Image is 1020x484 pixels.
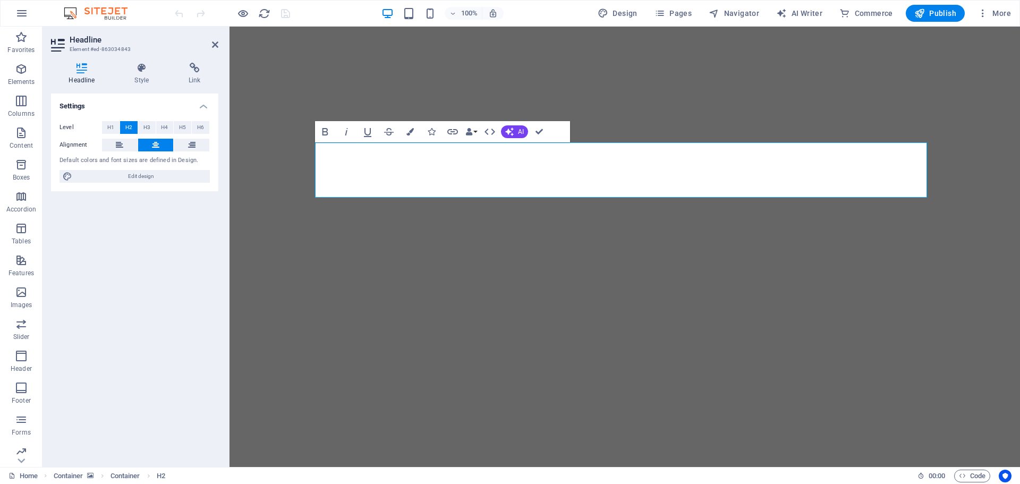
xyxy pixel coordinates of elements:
[59,156,210,165] div: Default colors and font sizes are defined in Design.
[518,129,524,135] span: AI
[197,121,204,134] span: H6
[772,5,827,22] button: AI Writer
[6,205,36,214] p: Accordion
[315,121,335,142] button: Bold (Ctrl+B)
[236,7,249,20] button: Click here to leave preview mode and continue editing
[8,269,34,277] p: Features
[102,121,120,134] button: H1
[8,109,35,118] p: Columns
[445,7,482,20] button: 100%
[157,470,165,482] span: Click to select. Double-click to edit
[593,5,642,22] button: Design
[75,170,207,183] span: Edit design
[959,470,985,482] span: Code
[13,173,30,182] p: Boxes
[488,9,498,18] i: On resize automatically adjust zoom level to fit chosen device.
[977,8,1011,19] span: More
[421,121,441,142] button: Icons
[258,7,270,20] button: reload
[8,78,35,86] p: Elements
[54,470,83,482] span: Click to select. Double-click to edit
[70,35,218,45] h2: Headline
[936,472,938,480] span: :
[650,5,696,22] button: Pages
[379,121,399,142] button: Strikethrough
[61,7,141,20] img: Editor Logo
[7,46,35,54] p: Favorites
[120,121,138,134] button: H2
[11,301,32,309] p: Images
[835,5,897,22] button: Commerce
[400,121,420,142] button: Colors
[59,121,102,134] label: Level
[480,121,500,142] button: HTML
[51,94,218,113] h4: Settings
[13,333,30,341] p: Slider
[929,470,945,482] span: 00 00
[954,470,990,482] button: Code
[443,121,463,142] button: Link
[156,121,174,134] button: H4
[179,121,186,134] span: H5
[117,63,171,85] h4: Style
[12,237,31,245] p: Tables
[598,8,637,19] span: Design
[54,470,165,482] nav: breadcrumb
[125,121,132,134] span: H2
[906,5,965,22] button: Publish
[10,141,33,150] p: Content
[171,63,218,85] h4: Link
[8,470,38,482] a: Click to cancel selection. Double-click to open Pages
[358,121,378,142] button: Underline (Ctrl+U)
[973,5,1015,22] button: More
[12,428,31,437] p: Forms
[464,121,479,142] button: Data Bindings
[709,8,759,19] span: Navigator
[776,8,822,19] span: AI Writer
[51,63,117,85] h4: Headline
[529,121,549,142] button: Confirm (Ctrl+⏎)
[143,121,150,134] span: H3
[999,470,1011,482] button: Usercentrics
[12,396,31,405] p: Footer
[914,8,956,19] span: Publish
[174,121,191,134] button: H5
[704,5,763,22] button: Navigator
[258,7,270,20] i: Reload page
[87,473,93,479] i: This element contains a background
[336,121,356,142] button: Italic (Ctrl+I)
[59,139,102,151] label: Alignment
[107,121,114,134] span: H1
[917,470,946,482] h6: Session time
[192,121,209,134] button: H6
[501,125,528,138] button: AI
[654,8,692,19] span: Pages
[70,45,197,54] h3: Element #ed-863034843
[161,121,168,134] span: H4
[138,121,156,134] button: H3
[461,7,478,20] h6: 100%
[593,5,642,22] div: Design (Ctrl+Alt+Y)
[11,364,32,373] p: Header
[59,170,210,183] button: Edit design
[839,8,893,19] span: Commerce
[110,470,140,482] span: Click to select. Double-click to edit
